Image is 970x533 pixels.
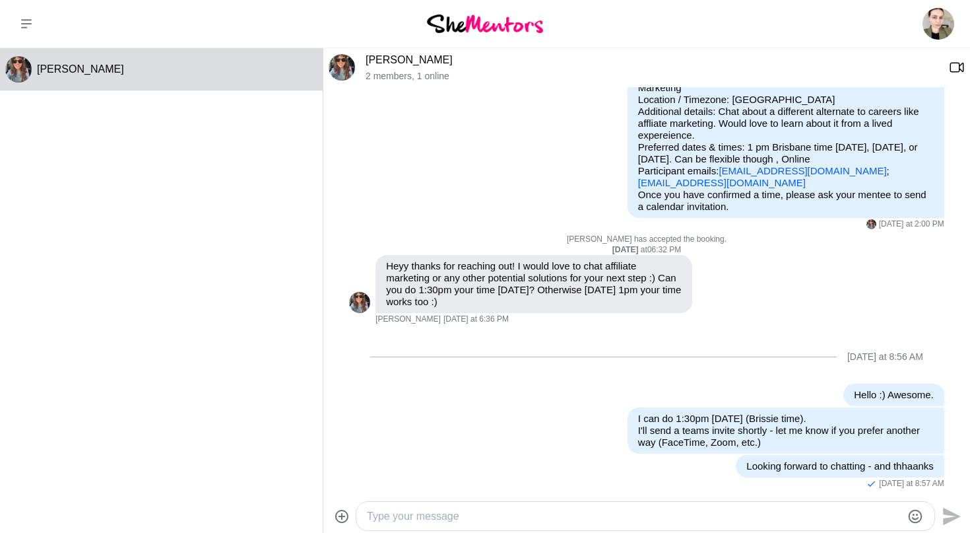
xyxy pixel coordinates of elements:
[746,460,934,472] p: Looking forward to chatting - and thhaanks
[37,63,124,75] span: [PERSON_NAME]
[866,219,876,229] img: K
[349,292,370,313] div: Karla
[329,54,355,81] img: K
[922,8,954,40] img: Aurora Francois
[349,234,944,245] p: [PERSON_NAME] has accepted the booking.
[638,177,806,188] a: [EMAIL_ADDRESS][DOMAIN_NAME]
[638,189,934,213] p: Once you have confirmed a time, please ask your mentee to send a calendar invitation.
[386,260,682,308] p: Heyy thanks for reaching out! I would love to chat affiliate marketing or any other potential sol...
[5,56,32,83] img: K
[375,314,441,325] span: [PERSON_NAME]
[719,165,886,176] a: [EMAIL_ADDRESS][DOMAIN_NAME]
[854,389,934,401] p: Hello :) Awesome.
[638,413,934,448] p: I can do 1:30pm [DATE] (Brissie time). I'll send a teams invite shortly - let me know if you pref...
[935,501,965,531] button: Send
[366,71,938,82] p: 2 members , 1 online
[427,15,543,32] img: She Mentors Logo
[612,245,641,254] strong: [DATE]
[329,54,355,81] div: Karla
[349,292,370,313] img: K
[367,509,901,524] textarea: Type your message
[5,56,32,83] div: Karla
[866,219,876,229] div: Karla
[349,245,944,256] div: at 06:32 PM
[366,54,453,65] a: [PERSON_NAME]
[879,479,944,489] time: 2025-09-08T22:57:54.664Z
[907,509,923,524] button: Emoji picker
[879,219,944,230] time: 2025-09-08T04:00:22.292Z
[638,22,934,189] p: Purpose of Mentor Hour: Other: I'd love to learn about affliate Marketing. I'm trying to learn ab...
[443,314,509,325] time: 2025-09-08T08:36:30.976Z
[847,351,923,363] div: [DATE] at 8:56 AM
